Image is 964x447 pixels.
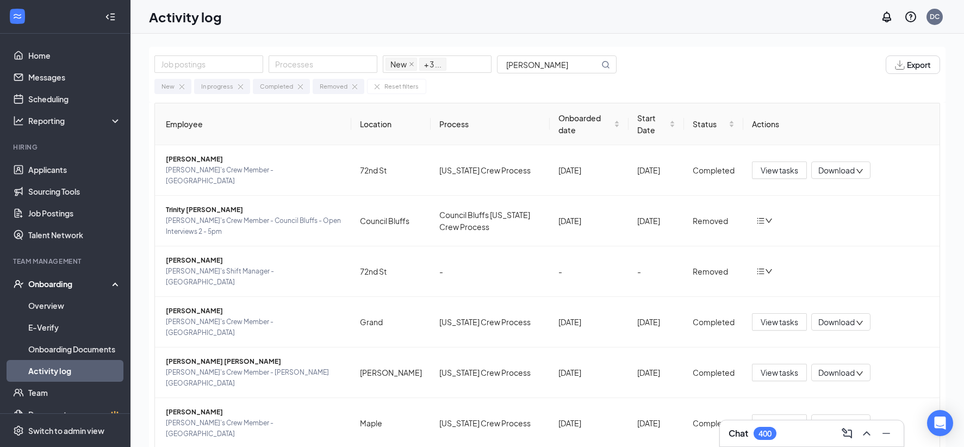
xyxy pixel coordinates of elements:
[351,297,431,347] td: Grand
[13,425,24,436] svg: Settings
[384,82,419,91] div: Reset filters
[28,66,121,88] a: Messages
[390,58,407,70] span: New
[693,265,735,277] div: Removed
[351,145,431,196] td: 72nd St
[858,425,875,442] button: ChevronUp
[860,427,873,440] svg: ChevronUp
[758,429,772,438] div: 400
[13,257,119,266] div: Team Management
[351,246,431,297] td: 72nd St
[886,55,940,74] button: Export
[105,11,116,22] svg: Collapse
[752,162,807,179] button: View tasks
[818,316,855,328] span: Download
[761,316,798,328] span: View tasks
[28,278,112,289] div: Onboarding
[904,10,917,23] svg: QuestionInfo
[166,154,343,165] span: [PERSON_NAME]
[351,196,431,246] td: Council Bluffs
[260,82,293,91] div: Completed
[637,112,667,136] span: Start Date
[431,347,550,398] td: [US_STATE] Crew Process
[818,367,855,378] span: Download
[629,246,684,297] td: -
[752,414,807,432] button: View tasks
[28,295,121,316] a: Overview
[13,115,24,126] svg: Analysis
[629,103,684,145] th: Start Date
[558,265,620,277] div: -
[930,12,940,21] div: DC
[28,224,121,246] a: Talent Network
[818,418,855,429] span: Download
[431,196,550,246] td: Council Bluffs [US_STATE] Crew Process
[637,417,675,429] div: [DATE]
[28,425,104,436] div: Switch to admin view
[155,103,351,145] th: Employee
[761,367,798,378] span: View tasks
[419,58,446,71] span: + 3 ...
[693,316,735,328] div: Completed
[743,103,940,145] th: Actions
[637,164,675,176] div: [DATE]
[927,410,953,436] div: Open Intercom Messenger
[28,159,121,181] a: Applicants
[693,118,726,130] span: Status
[558,367,620,378] div: [DATE]
[161,82,175,91] div: New
[385,58,417,71] span: New
[12,11,23,22] svg: WorkstreamLogo
[818,165,855,176] span: Download
[558,215,620,227] div: [DATE]
[765,217,773,225] span: down
[693,417,735,429] div: Completed
[409,61,414,67] span: close
[28,360,121,382] a: Activity log
[756,216,765,225] span: bars
[907,61,931,69] span: Export
[856,167,863,175] span: down
[761,417,798,429] span: View tasks
[752,313,807,331] button: View tasks
[351,103,431,145] th: Location
[558,316,620,328] div: [DATE]
[351,347,431,398] td: [PERSON_NAME]
[28,202,121,224] a: Job Postings
[166,165,343,187] span: [PERSON_NAME]'s Crew Member - [GEOGRAPHIC_DATA]
[13,142,119,152] div: Hiring
[637,367,675,378] div: [DATE]
[166,306,343,316] span: [PERSON_NAME]
[765,268,773,275] span: down
[856,319,863,327] span: down
[166,215,343,237] span: [PERSON_NAME]'s Crew Member - Council Bluffs - Open Interviews 2 - 5pm
[761,164,798,176] span: View tasks
[756,267,765,276] span: bars
[878,425,895,442] button: Minimize
[28,316,121,338] a: E-Verify
[693,164,735,176] div: Completed
[431,246,550,297] td: -
[13,278,24,289] svg: UserCheck
[166,204,343,215] span: Trinity [PERSON_NAME]
[693,367,735,378] div: Completed
[558,164,620,176] div: [DATE]
[424,58,441,70] span: + 3 ...
[558,417,620,429] div: [DATE]
[28,403,121,425] a: DocumentsCrown
[28,45,121,66] a: Home
[28,88,121,110] a: Scheduling
[28,181,121,202] a: Sourcing Tools
[166,266,343,288] span: [PERSON_NAME]'s Shift Manager - [GEOGRAPHIC_DATA]
[28,382,121,403] a: Team
[28,338,121,360] a: Onboarding Documents
[166,407,343,418] span: [PERSON_NAME]
[729,427,748,439] h3: Chat
[431,145,550,196] td: [US_STATE] Crew Process
[550,103,629,145] th: Onboarded date
[28,115,122,126] div: Reporting
[637,316,675,328] div: [DATE]
[166,356,343,367] span: [PERSON_NAME] [PERSON_NAME]
[431,297,550,347] td: [US_STATE] Crew Process
[201,82,233,91] div: In progress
